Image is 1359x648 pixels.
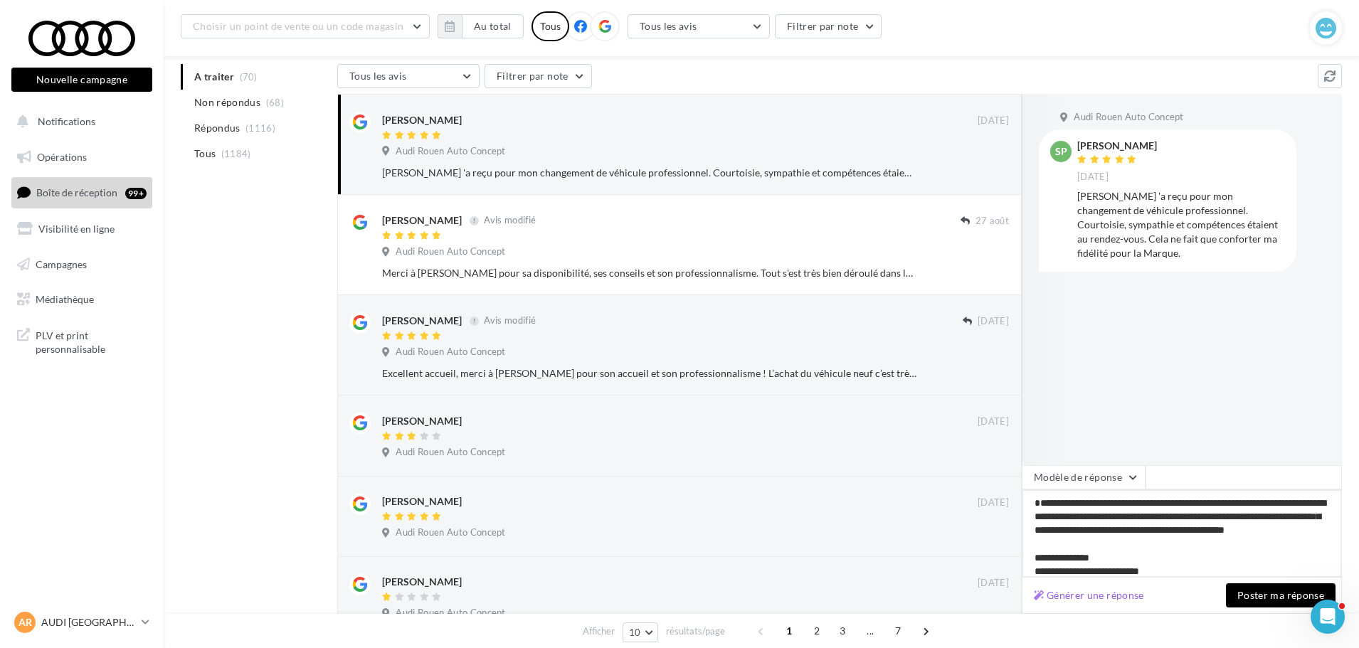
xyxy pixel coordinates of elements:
span: Tous les avis [640,20,697,32]
a: Campagnes [9,250,155,280]
span: Audi Rouen Auto Concept [396,607,505,620]
span: [DATE] [978,415,1009,428]
span: Boîte de réception [36,186,117,198]
span: Audi Rouen Auto Concept [396,346,505,358]
div: 99+ [125,188,147,199]
div: Tous [532,11,569,41]
div: Excellent accueil, merci à [PERSON_NAME] pour son accueil et son professionnalisme ! L’achat du v... [382,366,916,381]
p: AUDI [GEOGRAPHIC_DATA] [41,615,136,630]
button: Au total [438,14,524,38]
span: Répondus [194,121,240,135]
span: [DATE] [978,115,1009,127]
div: [PERSON_NAME] [382,113,462,127]
a: Opérations [9,142,155,172]
span: Campagnes [36,257,87,270]
div: [PERSON_NAME] [382,213,462,228]
div: Merci à [PERSON_NAME] pour sa disponibilité, ses conseils et son professionnalisme. Tout s'est tr... [382,266,916,280]
span: Avis modifié [484,315,536,326]
iframe: Intercom live chat [1311,600,1345,634]
span: Opérations [37,151,87,163]
a: Boîte de réception99+ [9,177,155,208]
span: Audi Rouen Auto Concept [396,446,505,459]
a: AR AUDI [GEOGRAPHIC_DATA] [11,609,152,636]
span: Audi Rouen Auto Concept [1074,111,1183,124]
span: Afficher [583,625,615,638]
span: [DATE] [978,577,1009,590]
div: [PERSON_NAME] [382,494,462,509]
span: Tous les avis [349,70,407,82]
button: Tous les avis [628,14,770,38]
span: AR [18,615,32,630]
button: Générer une réponse [1028,587,1150,604]
span: [DATE] [978,496,1009,509]
div: [PERSON_NAME] 'a reçu pour mon changement de véhicule professionnel. Courtoisie, sympathie et com... [382,166,916,180]
button: Notifications [9,107,149,137]
span: 1 [778,620,800,642]
button: Poster ma réponse [1226,583,1336,607]
span: Médiathèque [36,293,94,305]
button: 10 [623,622,659,642]
button: Choisir un point de vente ou un code magasin [181,14,430,38]
span: (1184) [221,148,251,159]
div: [PERSON_NAME] [382,575,462,589]
span: 2 [805,620,828,642]
span: Notifications [38,115,95,127]
div: [PERSON_NAME] [1077,141,1157,151]
span: Audi Rouen Auto Concept [396,526,505,539]
div: [PERSON_NAME] [382,414,462,428]
span: Non répondus [194,95,260,110]
button: Filtrer par note [775,14,882,38]
span: (1116) [245,122,275,134]
button: Tous les avis [337,64,480,88]
span: Audi Rouen Auto Concept [396,245,505,258]
span: 10 [629,627,641,638]
a: Visibilité en ligne [9,214,155,244]
div: [PERSON_NAME] 'a reçu pour mon changement de véhicule professionnel. Courtoisie, sympathie et com... [1077,189,1285,260]
span: Avis modifié [484,215,536,226]
div: [PERSON_NAME] [382,314,462,328]
a: PLV et print personnalisable [9,320,155,362]
span: Tous [194,147,216,161]
span: SP [1055,144,1067,159]
span: 27 août [975,215,1009,228]
button: Au total [462,14,524,38]
span: Audi Rouen Auto Concept [396,145,505,158]
span: 3 [831,620,854,642]
span: Visibilité en ligne [38,223,115,235]
button: Modèle de réponse [1022,465,1146,489]
span: [DATE] [978,315,1009,328]
span: (68) [266,97,284,108]
span: [DATE] [1077,171,1109,184]
button: Nouvelle campagne [11,68,152,92]
span: ... [859,620,882,642]
span: PLV et print personnalisable [36,326,147,356]
span: 7 [887,620,909,642]
a: Médiathèque [9,285,155,314]
span: Choisir un point de vente ou un code magasin [193,20,403,32]
button: Filtrer par note [485,64,592,88]
span: résultats/page [666,625,725,638]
